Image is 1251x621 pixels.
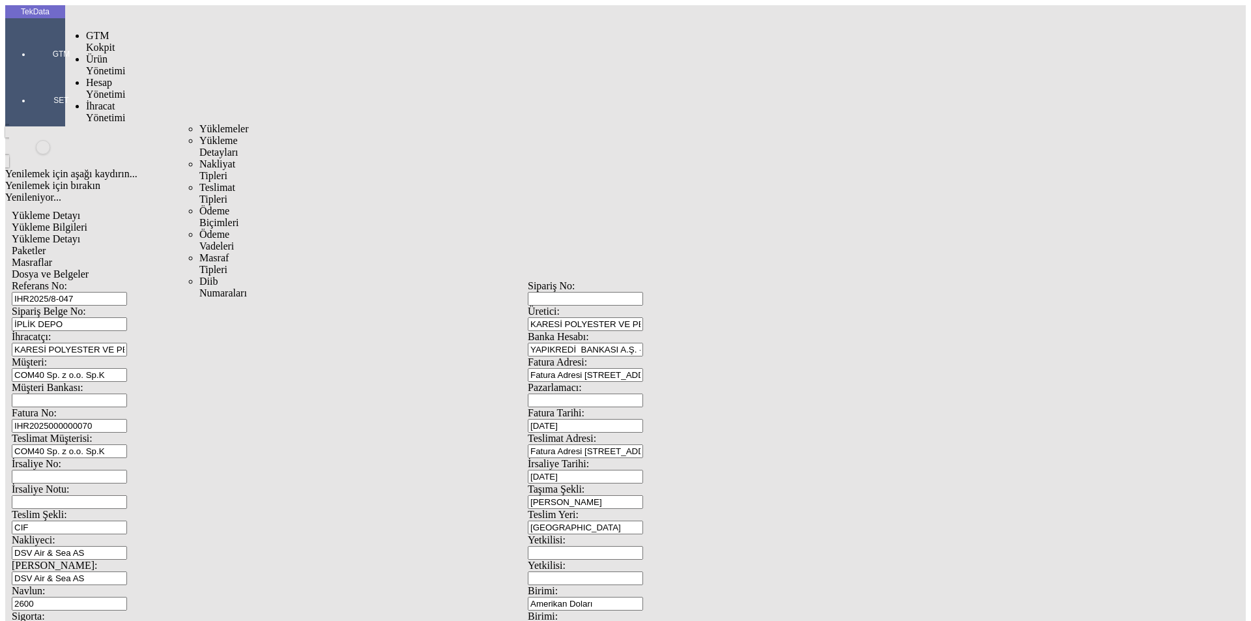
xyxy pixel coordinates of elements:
span: Teslimat Müşterisi: [12,433,93,444]
span: Dosya ve Belgeler [12,268,89,280]
span: Teslimat Tipleri [199,182,235,205]
span: Nakliyeci: [12,534,55,545]
div: Yenilemek için bırakın [5,180,1050,192]
div: Yenileniyor... [5,192,1050,203]
span: İrsaliye No: [12,458,61,469]
span: Ödeme Biçimleri [199,205,238,228]
span: Yükleme Detayı [12,233,80,244]
span: Ödeme Vadeleri [199,229,234,252]
div: TekData [5,7,65,17]
span: Yükleme Detayları [199,135,238,158]
span: Yükleme Bilgileri [12,222,87,233]
span: Nakliyat Tipleri [199,158,235,181]
span: GTM Kokpit [86,30,115,53]
span: Sipariş No: [528,280,575,291]
span: Müşteri: [12,356,47,368]
span: Teslim Yeri: [528,509,579,520]
span: Paketler [12,245,46,256]
span: İhracat Yönetimi [86,100,125,123]
span: Taşıma Şekli: [528,484,584,495]
span: Fatura No: [12,407,57,418]
span: İhracatçı: [12,331,51,342]
span: Diib Numaraları [199,276,247,298]
span: Masraf Tipleri [199,252,229,275]
span: Sipariş Belge No: [12,306,86,317]
span: İrsaliye Tarihi: [528,458,589,469]
span: Yükleme Detayı [12,210,80,221]
span: Üretici: [528,306,560,317]
span: Müşteri Bankası: [12,382,83,393]
div: Yenilemek için aşağı kaydırın... [5,168,1050,180]
span: Yüklemeler [199,123,249,134]
span: Yetkilisi: [528,534,566,545]
span: Fatura Adresi: [528,356,587,368]
span: Teslim Şekli: [12,509,67,520]
span: İrsaliye Notu: [12,484,69,495]
span: Hesap Yönetimi [86,77,125,100]
span: Navlun: [12,585,46,596]
span: Fatura Tarihi: [528,407,584,418]
span: Referans No: [12,280,67,291]
span: Ürün Yönetimi [86,53,125,76]
span: Pazarlamacı: [528,382,582,393]
span: SET [42,95,81,106]
span: Yetkilisi: [528,560,566,571]
span: Masraflar [12,257,52,268]
span: Teslimat Adresi: [528,433,596,444]
span: Birimi: [528,585,558,596]
span: Banka Hesabı: [528,331,589,342]
span: [PERSON_NAME]: [12,560,98,571]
